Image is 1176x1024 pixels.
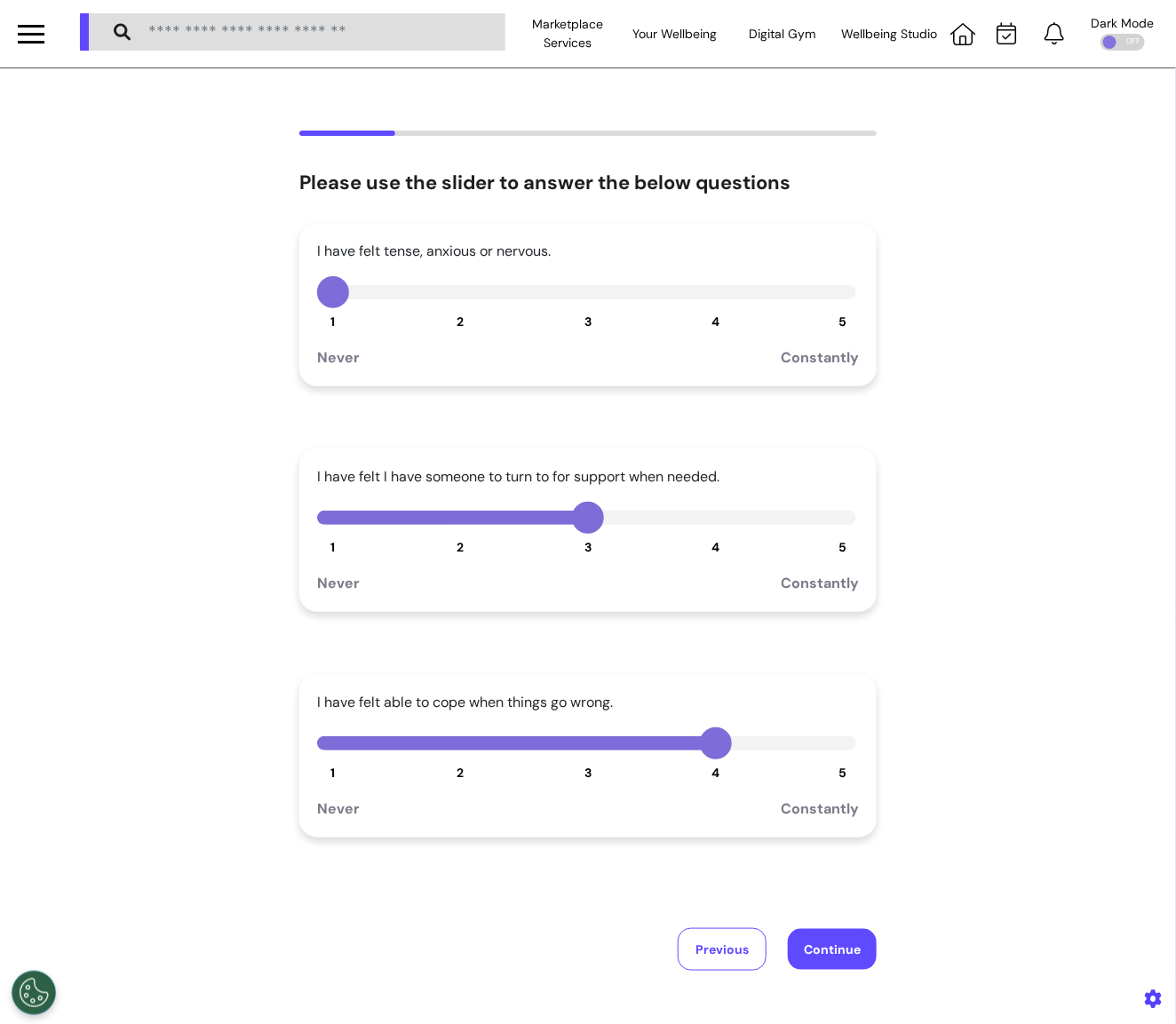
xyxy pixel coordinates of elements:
div: I have felt able to cope when things go wrong. [317,692,613,713]
span: 5 [839,765,847,781]
button: 1 [317,727,349,759]
span: 1 [331,539,336,555]
div: Constantly [781,347,859,369]
span: 3 [584,314,592,329]
div: Marketplace Services [514,9,622,59]
button: 3 [572,727,604,759]
button: 3 [572,276,604,308]
div: Never [317,798,360,820]
div: I have felt I have someone to turn to for support when needed. [317,466,719,488]
button: 5 [827,727,859,759]
span: 4 [711,539,719,555]
span: 3 [584,765,592,781]
div: Never [317,347,360,369]
div: Never [317,573,360,594]
button: Open Preferences [12,971,56,1015]
button: 1 [317,276,349,308]
div: Constantly [781,798,859,820]
div: I have felt tense, anxious or nervous. [317,241,551,262]
span: 4 [711,765,719,781]
button: Continue [788,929,877,970]
button: 4 [700,276,732,308]
button: 4 [700,502,732,534]
div: Digital Gym [728,9,836,59]
span: 2 [457,314,465,329]
div: Wellbeing Studio [836,9,943,59]
span: 3 [584,539,592,555]
div: Your Wellbeing [621,9,728,59]
button: 2 [445,502,477,534]
span: 4 [711,314,719,329]
span: 5 [839,539,847,555]
span: 1 [331,314,336,329]
button: 5 [827,502,859,534]
span: 5 [839,314,847,329]
button: 5 [827,276,859,308]
button: 2 [445,727,477,759]
button: 3 [572,502,604,534]
button: 1 [317,502,349,534]
button: 4 [700,727,732,759]
span: 1 [331,765,336,781]
div: OFF [1101,34,1145,51]
div: Constantly [781,573,859,594]
div: Dark Mode [1092,17,1155,29]
button: Previous [678,928,767,971]
span: 2 [457,539,465,555]
h2: Please use the slider to answer the below questions [299,171,877,194]
span: 2 [457,765,465,781]
button: 2 [445,276,477,308]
